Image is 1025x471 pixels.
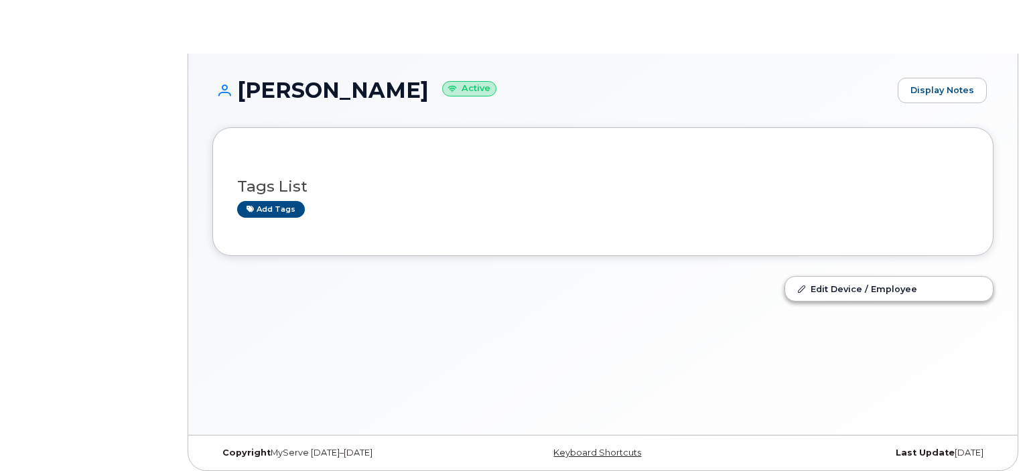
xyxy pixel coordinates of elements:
strong: Last Update [896,448,955,458]
h1: [PERSON_NAME] [212,78,891,102]
h3: Tags List [237,178,969,195]
a: Add tags [237,201,305,218]
a: Keyboard Shortcuts [553,448,641,458]
strong: Copyright [222,448,271,458]
small: Active [442,81,496,96]
div: MyServe [DATE]–[DATE] [212,448,473,458]
a: Edit Device / Employee [785,277,993,301]
div: [DATE] [733,448,994,458]
a: Display Notes [898,78,987,103]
